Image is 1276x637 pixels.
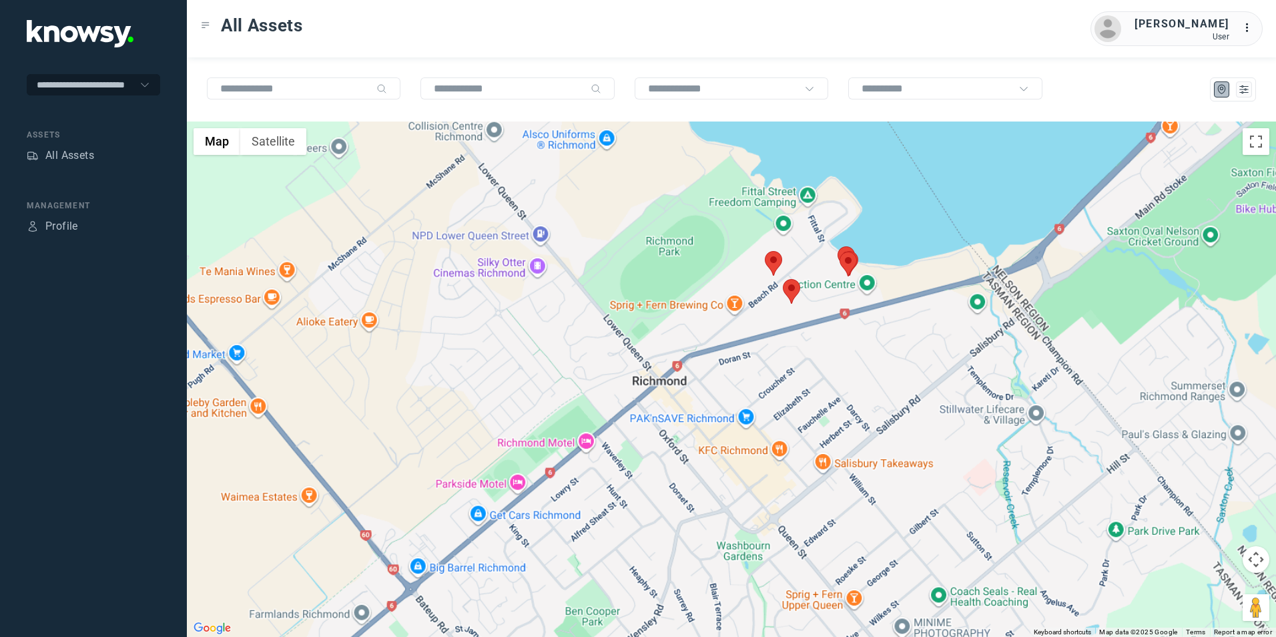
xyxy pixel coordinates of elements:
button: Show satellite imagery [240,128,306,155]
img: Application Logo [27,20,133,47]
div: : [1243,20,1259,38]
img: avatar.png [1094,15,1121,42]
a: Terms (opens in new tab) [1186,628,1206,636]
div: Profile [45,218,78,234]
button: Show street map [194,128,240,155]
div: Map [1216,83,1228,95]
div: Management [27,200,160,212]
div: List [1238,83,1250,95]
button: Toggle fullscreen view [1243,128,1269,155]
div: User [1135,32,1229,41]
button: Map camera controls [1243,546,1269,573]
a: Open this area in Google Maps (opens a new window) [190,620,234,637]
div: Search [591,83,601,94]
a: ProfileProfile [27,218,78,234]
img: Google [190,620,234,637]
div: [PERSON_NAME] [1135,16,1229,32]
div: : [1243,20,1259,36]
div: Assets [27,150,39,162]
div: Search [376,83,387,94]
button: Drag Pegman onto the map to open Street View [1243,594,1269,621]
button: Keyboard shortcuts [1034,628,1091,637]
span: Map data ©2025 Google [1099,628,1177,636]
a: AssetsAll Assets [27,148,94,164]
div: Toggle Menu [201,21,210,30]
a: Report a map error [1214,628,1272,636]
span: All Assets [221,13,303,37]
div: All Assets [45,148,94,164]
tspan: ... [1243,23,1257,33]
div: Profile [27,220,39,232]
div: Assets [27,129,160,141]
